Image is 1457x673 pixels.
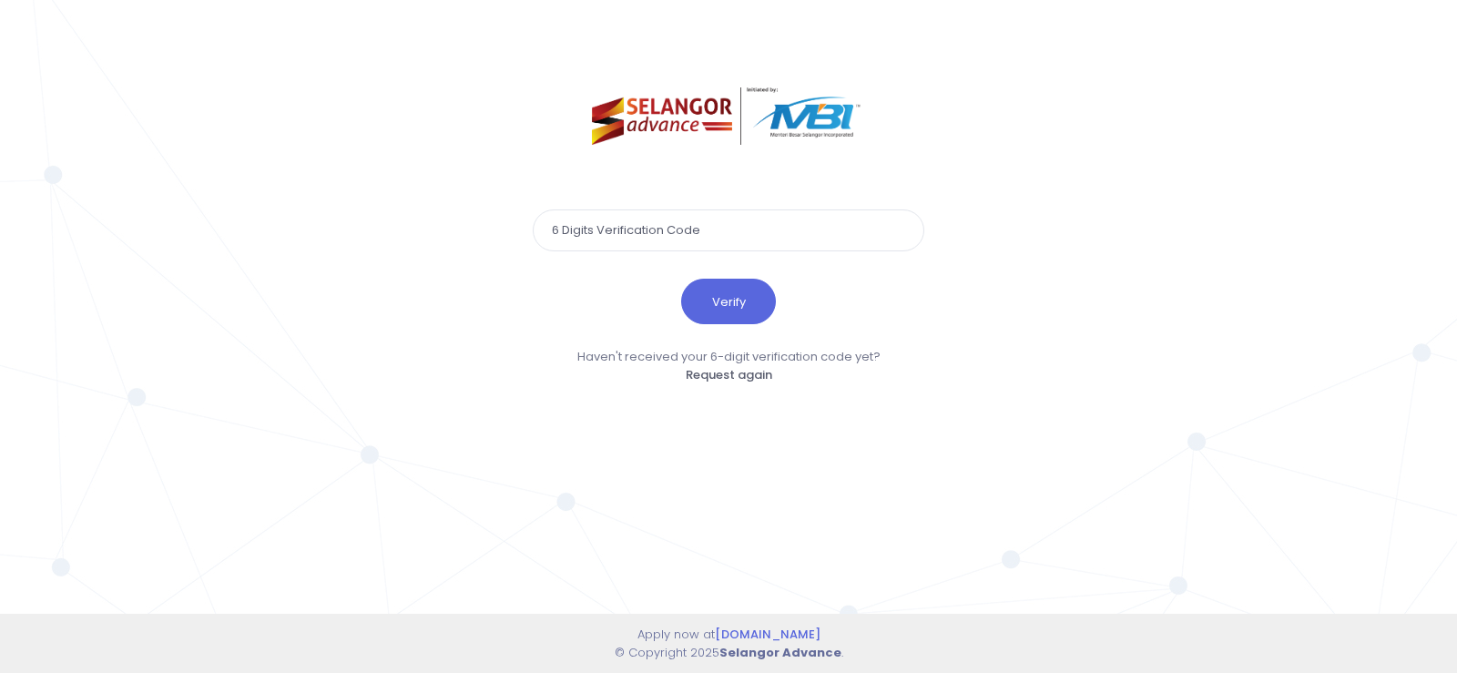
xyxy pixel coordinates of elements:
img: selangor-advance.png [592,87,866,145]
input: 6 Digits Verification Code [533,209,924,251]
a: [DOMAIN_NAME] [715,626,820,643]
button: Verify [681,279,776,324]
strong: Selangor Advance [719,644,841,661]
a: Request again [686,366,772,383]
span: Haven't received your 6-digit verification code yet? [577,348,881,365]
